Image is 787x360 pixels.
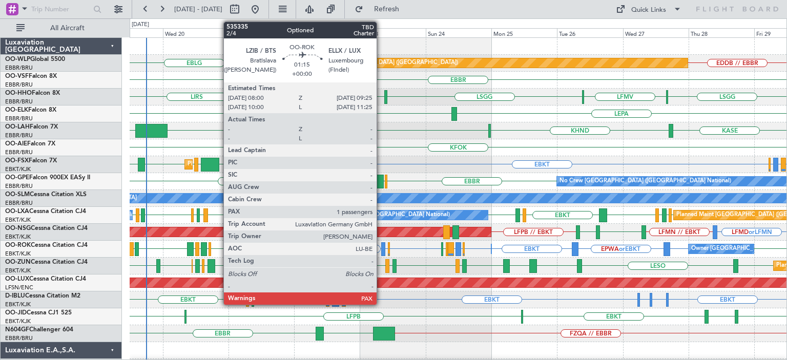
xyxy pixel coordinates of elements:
span: Refresh [365,6,408,13]
span: OO-SLM [5,192,30,198]
div: Mon 25 [491,28,557,37]
span: [DATE] - [DATE] [174,5,222,14]
a: OO-GPEFalcon 900EX EASy II [5,175,90,181]
a: EBKT/KJK [5,250,31,258]
div: Wed 20 [163,28,229,37]
div: Sun 24 [426,28,491,37]
a: EBBR/BRU [5,98,33,105]
a: OO-WLPGlobal 5500 [5,56,65,62]
a: EBKT/KJK [5,267,31,274]
span: All Aircraft [27,25,108,32]
div: Fri 22 [294,28,360,37]
div: Thu 28 [689,28,754,37]
span: OO-LAH [5,124,30,130]
span: D-IBLU [5,293,25,299]
a: OO-LAHFalcon 7X [5,124,58,130]
a: EBBR/BRU [5,149,33,156]
a: EBBR/BRU [5,334,33,342]
button: Refresh [350,1,411,17]
a: OO-SLMCessna Citation XLS [5,192,87,198]
a: OO-FSXFalcon 7X [5,158,57,164]
div: Quick Links [631,5,666,15]
div: Tue 26 [557,28,623,37]
a: D-IBLUCessna Citation M2 [5,293,80,299]
a: OO-VSFFalcon 8X [5,73,57,79]
span: OO-HHO [5,90,32,96]
span: OO-JID [5,310,27,316]
a: EBBR/BRU [5,115,33,122]
a: EBKT/KJK [5,233,31,241]
div: No Crew [GEOGRAPHIC_DATA] ([GEOGRAPHIC_DATA] National) [560,174,731,189]
a: EBBR/BRU [5,81,33,89]
span: N604GF [5,327,29,333]
a: OO-JIDCessna CJ1 525 [5,310,72,316]
div: Tue 19 [97,28,163,37]
a: OO-LXACessna Citation CJ4 [5,208,86,215]
div: [DATE] [132,20,149,29]
a: OO-ROKCessna Citation CJ4 [5,242,88,248]
button: Quick Links [611,1,687,17]
span: OO-VSF [5,73,29,79]
span: OO-LXA [5,208,29,215]
span: OO-WLP [5,56,30,62]
a: OO-ZUNCessna Citation CJ4 [5,259,88,265]
a: EBBR/BRU [5,199,33,207]
a: EBKT/KJK [5,216,31,224]
div: Wed 27 [623,28,689,37]
a: EBKT/KJK [5,301,31,308]
a: EBBR/BRU [5,132,33,139]
input: Trip Number [31,2,90,17]
span: OO-ROK [5,242,31,248]
div: Planned Maint Kortrijk-[GEOGRAPHIC_DATA] [188,157,307,172]
a: LFSN/ENC [5,284,33,291]
a: OO-AIEFalcon 7X [5,141,55,147]
a: EBBR/BRU [5,64,33,72]
a: EBBR/BRU [5,182,33,190]
a: N604GFChallenger 604 [5,327,73,333]
span: OO-NSG [5,225,31,231]
div: A/C Unavailable [GEOGRAPHIC_DATA] ([GEOGRAPHIC_DATA] National) [259,207,450,223]
span: OO-ZUN [5,259,31,265]
a: EBKT/KJK [5,317,31,325]
button: All Aircraft [11,20,111,36]
a: OO-ELKFalcon 8X [5,107,56,113]
span: OO-ELK [5,107,28,113]
span: OO-GPE [5,175,29,181]
a: OO-NSGCessna Citation CJ4 [5,225,88,231]
span: OO-AIE [5,141,27,147]
div: Planned Maint [GEOGRAPHIC_DATA] ([GEOGRAPHIC_DATA]) [297,55,458,71]
div: Thu 21 [229,28,294,37]
div: Sat 23 [360,28,426,37]
span: OO-FSX [5,158,29,164]
a: OO-LUXCessna Citation CJ4 [5,276,86,282]
a: EBKT/KJK [5,165,31,173]
span: OO-LUX [5,276,29,282]
a: OO-HHOFalcon 8X [5,90,60,96]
